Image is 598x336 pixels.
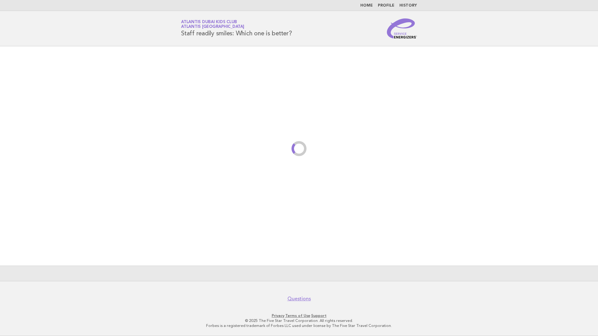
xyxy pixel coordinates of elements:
[181,20,244,29] a: Atlantis Dubai Kids ClubAtlantis [GEOGRAPHIC_DATA]
[108,323,490,328] p: Forbes is a registered trademark of Forbes LLC used under license by The Five Star Travel Corpora...
[181,20,292,37] h1: Staff readily smiles: Which one is better?
[399,4,417,8] a: History
[285,313,310,318] a: Terms of Use
[108,318,490,323] p: © 2025 The Five Star Travel Corporation. All rights reserved.
[108,313,490,318] p: · ·
[378,4,394,8] a: Profile
[287,296,311,302] a: Questions
[360,4,373,8] a: Home
[181,25,244,29] span: Atlantis [GEOGRAPHIC_DATA]
[272,313,284,318] a: Privacy
[311,313,327,318] a: Support
[387,18,417,38] img: Service Energizers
